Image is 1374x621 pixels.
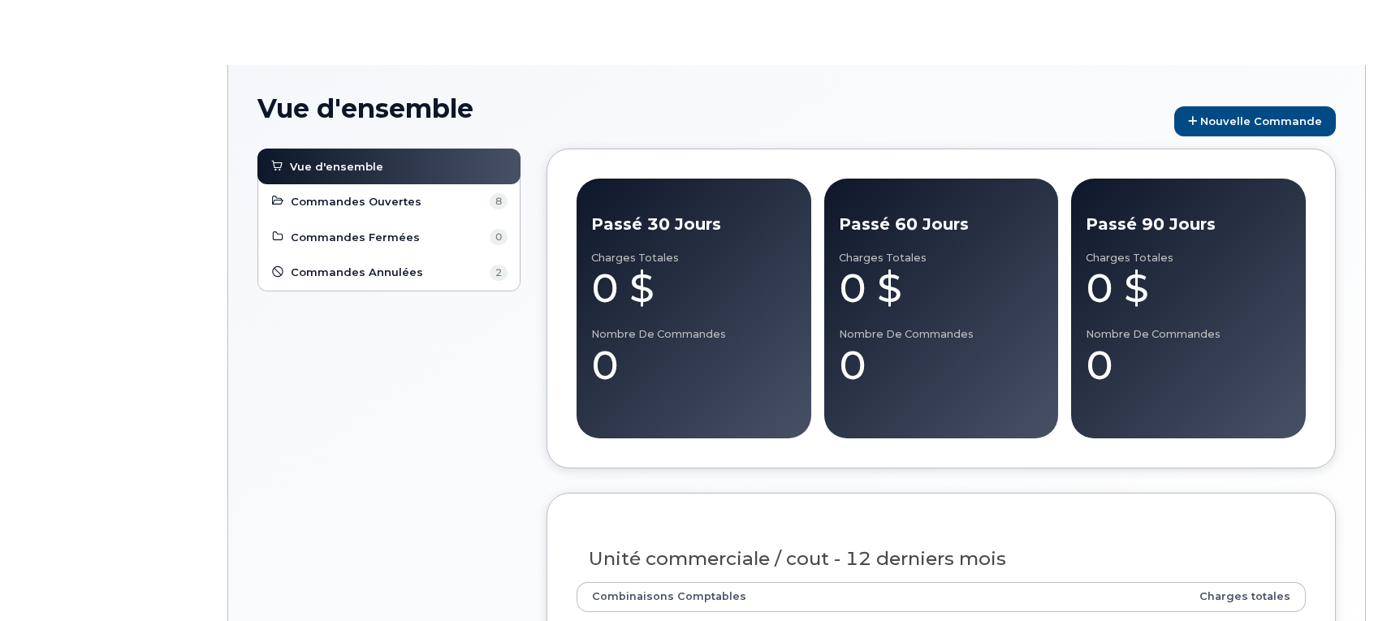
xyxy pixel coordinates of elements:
h3: Unité commerciale / cout - 12 derniers mois [589,549,1294,569]
span: 0 [490,229,508,245]
span: 8 [490,193,508,209]
div: 0 $ [1086,264,1291,313]
span: Commandes Fermées [291,230,420,245]
th: Combinaisons Comptables [577,582,1017,611]
span: Vue d'ensemble [290,159,383,175]
div: 0 $ [591,264,797,313]
a: Vue d'ensemble [270,157,508,176]
div: Nombre de commandes [839,328,1044,341]
div: 0 [839,341,1044,390]
div: Passé 60 jours [839,213,1044,236]
th: Charges totales [1017,582,1306,611]
div: Nombre de commandes [591,328,797,341]
a: Commandes Ouvertes 8 [270,192,508,211]
div: Charges totales [839,252,1044,265]
div: 0 [591,341,797,390]
div: Charges totales [1086,252,1291,265]
span: 2 [490,265,508,281]
div: Charges totales [591,252,797,265]
div: 0 [1086,341,1291,390]
div: Nombre de commandes [1086,328,1291,341]
span: Commandes Ouvertes [291,194,421,209]
div: Passé 30 jours [591,213,797,236]
a: Commandes Annulées 2 [270,263,508,282]
span: Commandes Annulées [291,265,423,280]
div: Passé 90 jours [1086,213,1291,236]
div: 0 $ [839,264,1044,313]
a: Nouvelle commande [1174,106,1336,136]
a: Commandes Fermées 0 [270,227,508,247]
h1: Vue d'ensemble [257,94,1166,123]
